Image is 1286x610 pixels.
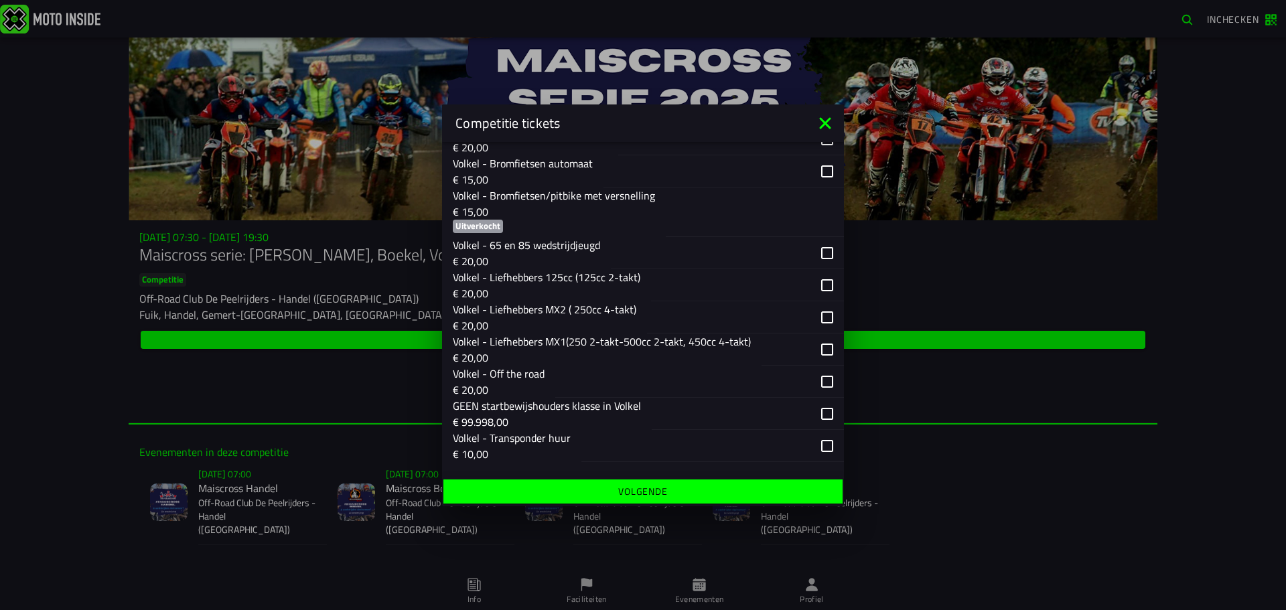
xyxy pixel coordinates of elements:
p: Volkel - Liefhebbers 125cc (125cc 2-takt) [453,269,640,285]
p: € 20,00 [453,139,608,155]
ion-button: Volgende [443,479,843,504]
p: € 20,00 [453,349,751,365]
p: € 15,00 [453,203,655,219]
p: € 10,00 [453,445,571,461]
p: € 99.998,00 [453,413,641,429]
p: Volkel - Bromfietsen/pitbike met versnelling [453,187,655,203]
ion-title: Competitie tickets [442,113,814,133]
p: € 20,00 [453,285,640,301]
p: € 20,00 [453,317,636,333]
p: Volkel - Transponder huur [453,429,571,445]
p: € 20,00 [453,252,600,269]
p: Volkel - Liefhebbers MX2 ( 250cc 4-takt) [453,301,636,317]
p: Volkel - Liefhebbers MX1(250 2-takt-500cc 2-takt, 450cc 4-takt) [453,333,751,349]
p: € 15,00 [453,171,593,187]
ion-badge: Uitverkocht [453,219,503,232]
p: Volkel - Off the road [453,365,545,381]
p: Volkel - Bromfietsen automaat [453,155,593,171]
p: Volkel - 65 en 85 wedstrijdjeugd [453,236,600,252]
p: GEEN startbewijshouders klasse in Volkel [453,397,641,413]
p: € 20,00 [453,381,545,397]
